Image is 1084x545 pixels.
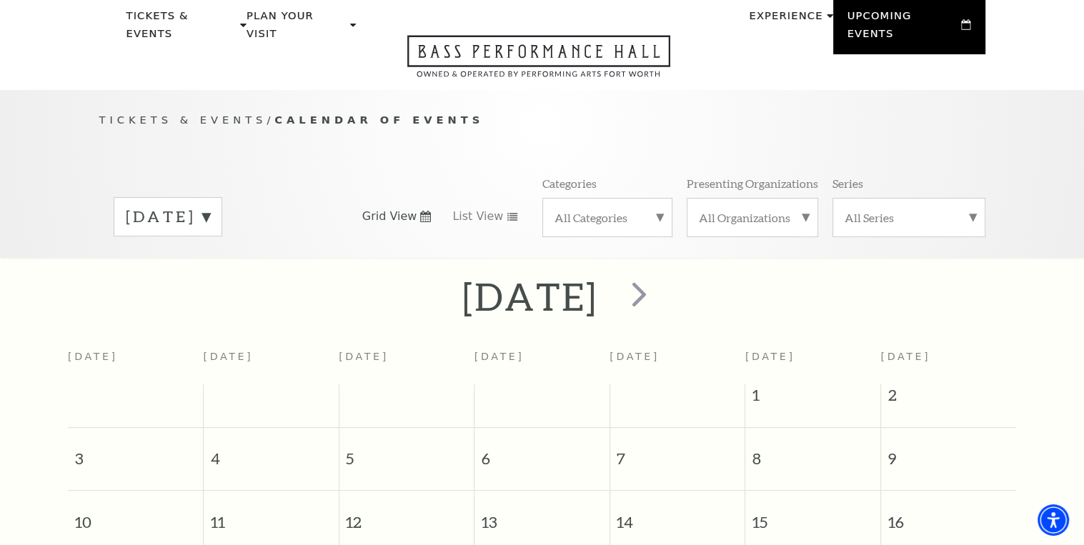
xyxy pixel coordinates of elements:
[339,428,474,477] span: 5
[126,7,237,51] p: Tickets & Events
[204,428,339,477] span: 4
[542,176,597,191] p: Categories
[474,428,610,477] span: 6
[745,351,795,362] span: [DATE]
[745,428,880,477] span: 8
[610,342,745,384] th: [DATE]
[99,114,267,126] span: Tickets & Events
[462,274,597,319] h2: [DATE]
[845,210,973,225] label: All Series
[745,491,880,540] span: 15
[610,491,745,540] span: 14
[474,491,610,540] span: 13
[847,7,958,51] p: Upcoming Events
[356,35,722,90] a: Open this option
[610,428,745,477] span: 7
[452,209,503,224] span: List View
[611,271,663,322] button: next
[274,114,484,126] span: Calendar of Events
[687,176,818,191] p: Presenting Organizations
[339,491,474,540] span: 12
[247,7,347,51] p: Plan Your Visit
[339,342,474,384] th: [DATE]
[1038,504,1069,536] div: Accessibility Menu
[204,342,339,384] th: [DATE]
[880,351,930,362] span: [DATE]
[474,342,610,384] th: [DATE]
[699,210,806,225] label: All Organizations
[362,209,417,224] span: Grid View
[745,384,880,413] span: 1
[881,491,1016,540] span: 16
[555,210,660,225] label: All Categories
[881,428,1016,477] span: 9
[832,176,863,191] p: Series
[204,491,339,540] span: 11
[99,111,985,129] p: /
[881,384,1016,413] span: 2
[126,206,210,228] label: [DATE]
[68,428,203,477] span: 3
[68,491,203,540] span: 10
[68,342,204,384] th: [DATE]
[749,7,822,33] p: Experience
